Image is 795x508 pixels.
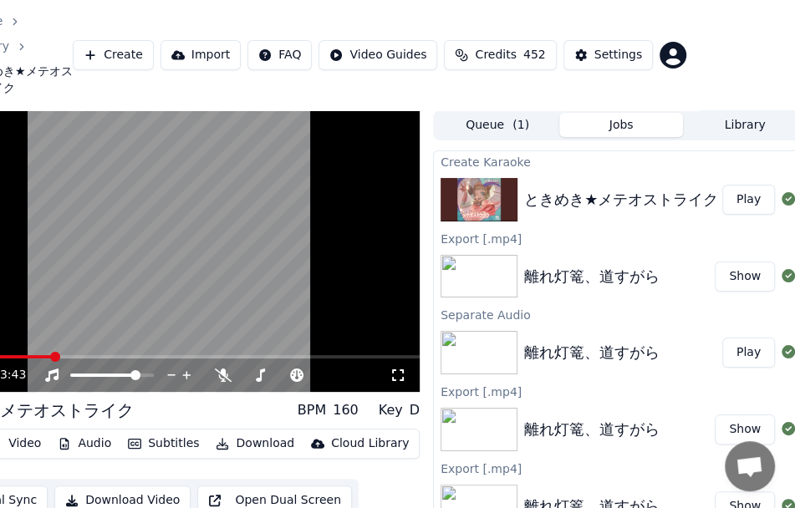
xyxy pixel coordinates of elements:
[512,117,529,134] span: ( 1 )
[715,262,775,292] button: Show
[475,47,516,63] span: Credits
[436,113,559,137] button: Queue
[319,40,437,70] button: Video Guides
[524,341,660,364] div: 離れ灯篭、道すがら
[298,400,326,420] div: BPM
[410,400,420,420] div: D
[524,418,660,441] div: 離れ灯篭、道すがら
[715,414,775,444] button: Show
[51,432,118,455] button: Audio
[722,338,775,368] button: Play
[725,441,775,491] div: チャットを開く
[559,113,683,137] button: Jobs
[247,40,312,70] button: FAQ
[333,400,359,420] div: 160
[209,432,301,455] button: Download
[523,47,546,63] span: 452
[563,40,653,70] button: Settings
[524,265,660,288] div: 離れ灯篭、道すがら
[594,47,642,63] div: Settings
[73,40,154,70] button: Create
[379,400,403,420] div: Key
[331,435,409,452] div: Cloud Library
[524,188,718,211] div: ときめき★メテオストライク
[121,432,206,455] button: Subtitles
[444,40,556,70] button: Credits452
[722,185,775,215] button: Play
[161,40,241,70] button: Import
